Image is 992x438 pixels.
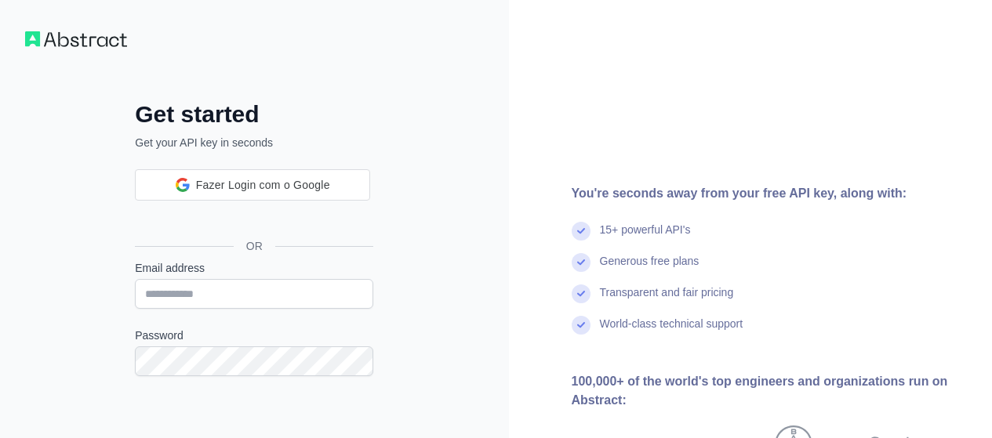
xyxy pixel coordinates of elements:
[135,260,373,276] label: Email address
[135,100,373,129] h2: Get started
[135,328,373,343] label: Password
[135,135,373,150] p: Get your API key in seconds
[600,284,734,316] div: Transparent and fair pricing
[572,184,968,203] div: You're seconds away from your free API key, along with:
[572,284,590,303] img: check mark
[572,222,590,241] img: check mark
[234,238,275,254] span: OR
[25,31,127,47] img: Workflow
[196,177,330,194] span: Fazer Login com o Google
[135,169,370,201] div: Fazer Login com o Google
[572,316,590,335] img: check mark
[127,199,378,233] iframe: Botão "Fazer login com o Google"
[572,253,590,272] img: check mark
[572,372,968,410] div: 100,000+ of the world's top engineers and organizations run on Abstract:
[600,222,691,253] div: 15+ powerful API's
[600,316,743,347] div: World-class technical support
[600,253,699,284] div: Generous free plans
